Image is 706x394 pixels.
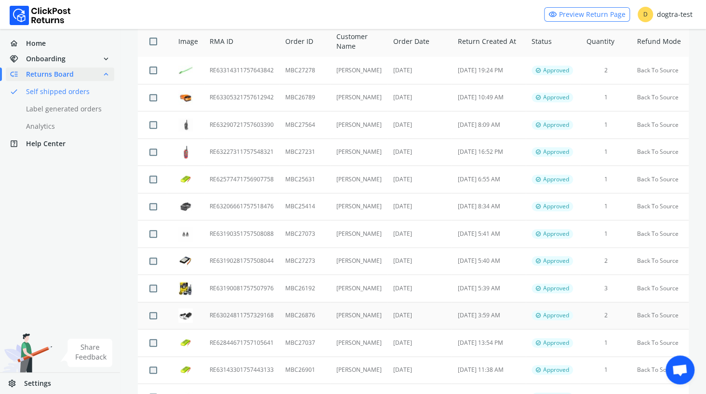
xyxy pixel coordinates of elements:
span: verified [535,312,541,319]
span: verified [535,257,541,265]
td: [DATE] [387,57,452,84]
span: verified [535,339,541,347]
td: 1 [580,138,631,166]
td: MBC26901 [280,356,331,384]
td: [PERSON_NAME] [331,166,387,193]
img: row_image [178,281,193,296]
img: Logo [10,6,71,25]
td: Back To Source [631,247,689,275]
td: Back To Source [631,193,689,220]
span: Approved [543,203,569,210]
td: [DATE] 8:34 AM [452,193,526,220]
td: [DATE] 10:49 AM [452,84,526,111]
td: [DATE] [387,302,452,329]
td: [DATE] 13:54 PM [452,329,526,357]
span: Approved [543,366,569,374]
td: MBC27564 [280,111,331,139]
a: Label generated orders [6,102,126,116]
span: verified [535,148,541,156]
span: Help Center [26,139,66,149]
th: Return Created At [452,26,526,57]
span: verified [535,67,541,74]
td: 1 [580,356,631,384]
a: help_centerHelp Center [6,137,114,150]
a: homeHome [6,37,114,50]
td: Back To Source [631,111,689,139]
td: RE62844671757105641 [204,329,280,357]
td: [DATE] 5:40 AM [452,247,526,275]
span: Approved [543,121,569,129]
td: RE62577471756907758 [204,166,280,193]
span: verified [535,203,541,210]
a: Analytics [6,120,126,133]
td: [PERSON_NAME] [331,275,387,302]
td: [DATE] 11:38 AM [452,356,526,384]
img: row_image [178,308,193,323]
img: row_image [178,65,193,76]
th: Status [526,26,580,57]
span: settings [8,377,24,390]
span: verified [535,121,541,129]
td: [DATE] 5:41 AM [452,220,526,248]
td: Back To Source [631,302,689,329]
td: Back To Source [631,329,689,357]
td: [PERSON_NAME] [331,138,387,166]
div: dogtra-test [638,7,693,22]
th: Order ID [280,26,331,57]
span: done [10,85,18,98]
span: Approved [543,148,569,156]
td: RE63314311757643842 [204,57,280,84]
td: [DATE] [387,138,452,166]
td: 1 [580,166,631,193]
td: RE63143301757443133 [204,356,280,384]
th: Order Date [387,26,452,57]
th: Quantity [580,26,631,57]
span: verified [535,94,541,101]
span: help_center [10,137,26,150]
td: RE63305321757612942 [204,84,280,111]
td: MBC27278 [280,57,331,84]
td: [DATE] 3:59 AM [452,302,526,329]
a: visibilityPreview Return Page [544,7,630,22]
div: Open chat [666,355,694,384]
span: handshake [10,52,26,66]
td: [DATE] [387,220,452,248]
td: 2 [580,57,631,84]
td: RE63290721757603390 [204,111,280,139]
th: RMA ID [204,26,280,57]
td: RE63190351757508088 [204,220,280,248]
span: Settings [24,379,51,388]
span: verified [535,366,541,374]
span: Approved [543,339,569,347]
td: MBC27037 [280,329,331,357]
img: row_image [178,254,193,268]
td: Back To Source [631,275,689,302]
span: Approved [543,67,569,74]
td: RE63024811757329168 [204,302,280,329]
td: MBC26789 [280,84,331,111]
td: Back To Source [631,220,689,248]
td: [DATE] [387,275,452,302]
td: MBC26876 [280,302,331,329]
span: Approved [543,312,569,319]
td: 2 [580,302,631,329]
td: MBC27273 [280,247,331,275]
td: 3 [580,275,631,302]
span: Approved [543,176,569,183]
span: expand_more [102,52,110,66]
td: Back To Source [631,138,689,166]
td: 1 [580,220,631,248]
span: Onboarding [26,54,66,64]
td: MBC25414 [280,193,331,220]
span: low_priority [10,68,26,81]
td: RE63206661757518476 [204,193,280,220]
img: row_image [178,363,193,377]
td: [DATE] 5:39 AM [452,275,526,302]
td: [DATE] [387,193,452,220]
img: row_image [178,172,193,187]
span: verified [535,230,541,238]
td: 2 [580,247,631,275]
td: RE63227311757548321 [204,138,280,166]
td: Back To Source [631,166,689,193]
span: visibility [548,8,557,21]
